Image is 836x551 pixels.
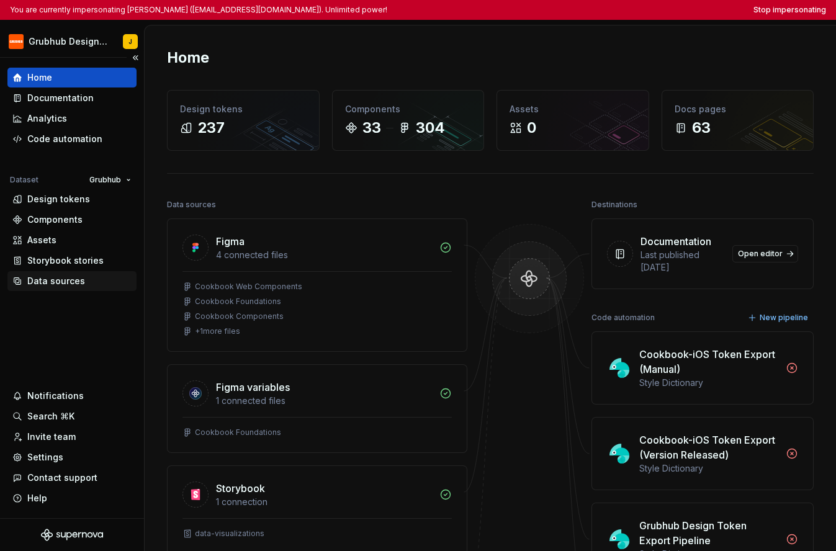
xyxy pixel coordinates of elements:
button: Grubhub Design SystemJ [2,28,142,55]
div: Data sources [27,275,85,287]
div: Style Dictionary [639,462,778,475]
div: Style Dictionary [639,377,778,389]
div: Home [27,71,52,84]
div: Help [27,492,47,504]
div: J [128,37,132,47]
div: + 1 more files [195,326,240,336]
a: Components [7,210,137,230]
div: Invite team [27,431,76,443]
div: Contact support [27,472,97,484]
div: Cookbook Web Components [195,282,302,292]
a: Storybook stories [7,251,137,271]
span: Open editor [738,249,783,259]
a: Components33304 [332,90,485,151]
button: Search ⌘K [7,406,137,426]
div: 237 [197,118,225,138]
div: Docs pages [675,103,801,115]
button: Contact support [7,468,137,488]
div: Dataset [10,175,38,185]
button: Collapse sidebar [127,49,144,66]
div: 1 connected files [216,395,432,407]
div: Cookbook-iOS Token Export (Version Released) [639,432,778,462]
div: Cookbook Foundations [195,428,281,437]
button: Grubhub [84,171,137,189]
div: Assets [510,103,636,115]
a: Assets0 [497,90,649,151]
span: New pipeline [760,313,808,323]
div: Components [345,103,472,115]
div: Documentation [640,234,711,249]
a: Open editor [732,245,798,262]
button: Stop impersonating [753,5,826,15]
div: Cookbook Foundations [195,297,281,307]
a: Settings [7,447,137,467]
img: 4e8d6f31-f5cf-47b4-89aa-e4dec1dc0822.png [9,34,24,49]
div: 4 connected files [216,249,432,261]
div: Code automation [591,309,655,326]
div: Grubhub Design System [29,35,108,48]
div: Storybook stories [27,254,104,267]
a: Design tokens [7,189,137,209]
button: Help [7,488,137,508]
div: Code automation [27,133,102,145]
a: Invite team [7,427,137,447]
div: Design tokens [27,193,90,205]
div: Figma [216,234,245,249]
div: 304 [416,118,445,138]
div: 33 [362,118,381,138]
a: Data sources [7,271,137,291]
div: Settings [27,451,63,464]
div: Cookbook-iOS Token Export (Manual) [639,347,778,377]
div: Storybook [216,481,265,496]
a: Documentation [7,88,137,108]
a: Figma variables1 connected filesCookbook Foundations [167,364,467,453]
div: Design tokens [180,103,307,115]
button: Notifications [7,386,137,406]
div: Notifications [27,390,84,402]
div: Cookbook Components [195,311,284,321]
a: Home [7,68,137,87]
div: Assets [27,234,56,246]
p: You are currently impersonating [PERSON_NAME] ([EMAIL_ADDRESS][DOMAIN_NAME]). Unlimited power! [10,5,387,15]
a: Figma4 connected filesCookbook Web ComponentsCookbook FoundationsCookbook Components+1more files [167,218,467,352]
div: Data sources [167,196,216,213]
h2: Home [167,48,209,68]
div: 63 [692,118,711,138]
a: Docs pages63 [662,90,814,151]
span: Grubhub [89,175,121,185]
div: Components [27,213,83,226]
a: Code automation [7,129,137,149]
div: Grubhub Design Token Export Pipeline [639,518,778,548]
div: 0 [527,118,536,138]
div: Destinations [591,196,637,213]
div: Search ⌘K [27,410,74,423]
a: Analytics [7,109,137,128]
div: Documentation [27,92,94,104]
a: Design tokens237 [167,90,320,151]
a: Assets [7,230,137,250]
div: Figma variables [216,380,290,395]
svg: Supernova Logo [41,529,103,541]
div: Analytics [27,112,67,125]
div: Last published [DATE] [640,249,725,274]
div: data-visualizations [195,529,264,539]
button: New pipeline [744,309,814,326]
div: 1 connection [216,496,432,508]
